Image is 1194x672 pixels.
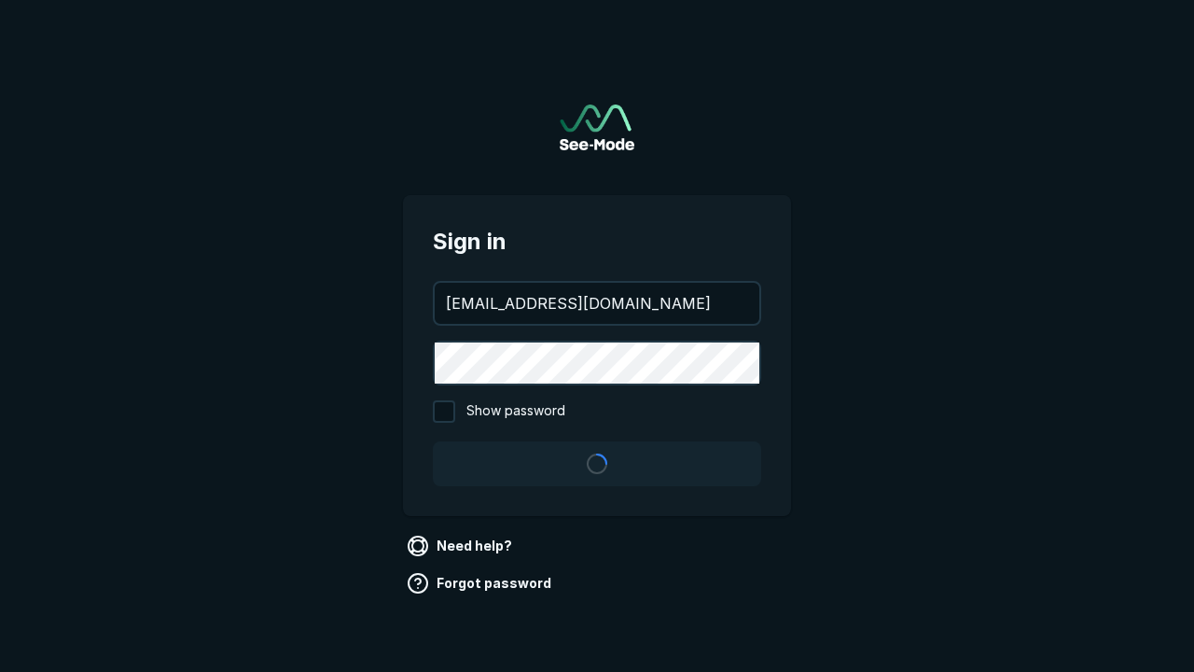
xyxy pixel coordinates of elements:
a: Forgot password [403,568,559,598]
a: Need help? [403,531,520,561]
img: See-Mode Logo [560,105,634,150]
a: Go to sign in [560,105,634,150]
input: your@email.com [435,283,759,324]
span: Show password [466,400,565,423]
span: Sign in [433,225,761,259]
